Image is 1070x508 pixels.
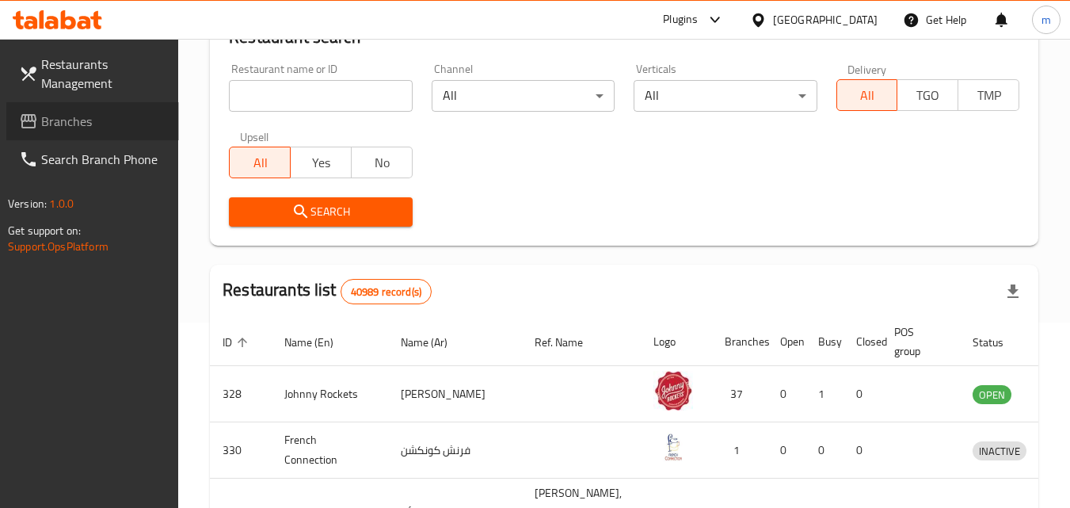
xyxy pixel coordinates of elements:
span: Search [242,202,399,222]
button: Yes [290,147,352,178]
th: Closed [843,318,882,366]
button: Search [229,197,412,227]
th: Open [767,318,805,366]
span: INACTIVE [973,442,1026,460]
td: 37 [712,366,767,422]
td: 1 [805,366,843,422]
h2: Restaurant search [229,25,1019,49]
label: Upsell [240,131,269,142]
span: 1.0.0 [49,193,74,214]
a: Support.OpsPlatform [8,236,109,257]
div: Plugins [663,10,698,29]
div: INACTIVE [973,441,1026,460]
button: All [836,79,898,111]
span: OPEN [973,386,1011,404]
button: TMP [958,79,1019,111]
td: 0 [767,366,805,422]
span: Status [973,333,1024,352]
td: 330 [210,422,272,479]
span: ID [223,333,253,352]
a: Branches [6,102,179,140]
a: Restaurants Management [6,45,179,102]
span: POS group [894,323,941,361]
th: Logo [641,318,712,366]
th: Busy [805,318,843,366]
span: All [236,151,284,174]
div: [GEOGRAPHIC_DATA] [773,11,878,29]
div: OPEN [973,385,1011,404]
label: Delivery [847,63,887,74]
td: French Connection [272,422,388,479]
td: [PERSON_NAME] [388,366,522,422]
img: French Connection [653,427,693,467]
td: 0 [767,422,805,479]
div: Total records count [341,279,432,304]
span: m [1041,11,1051,29]
input: Search for restaurant name or ID.. [229,80,412,112]
div: All [432,80,615,112]
span: Name (En) [284,333,354,352]
td: 328 [210,366,272,422]
td: 0 [843,366,882,422]
span: Name (Ar) [401,333,468,352]
span: TGO [904,84,952,107]
h2: Restaurants list [223,278,432,304]
a: Search Branch Phone [6,140,179,178]
td: فرنش كونكشن [388,422,522,479]
td: 0 [843,422,882,479]
span: Yes [297,151,345,174]
button: All [229,147,291,178]
td: 1 [712,422,767,479]
th: Branches [712,318,767,366]
span: All [843,84,892,107]
span: Branches [41,112,166,131]
button: No [351,147,413,178]
td: Johnny Rockets [272,366,388,422]
span: 40989 record(s) [341,285,431,300]
button: TGO [897,79,958,111]
span: Ref. Name [535,333,604,352]
span: Version: [8,193,47,214]
div: Export file [994,273,1032,311]
div: All [634,80,817,112]
span: Get support on: [8,220,81,241]
span: Restaurants Management [41,55,166,93]
img: Johnny Rockets [653,371,693,411]
span: No [358,151,406,174]
span: TMP [965,84,1013,107]
td: 0 [805,422,843,479]
span: Search Branch Phone [41,150,166,169]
